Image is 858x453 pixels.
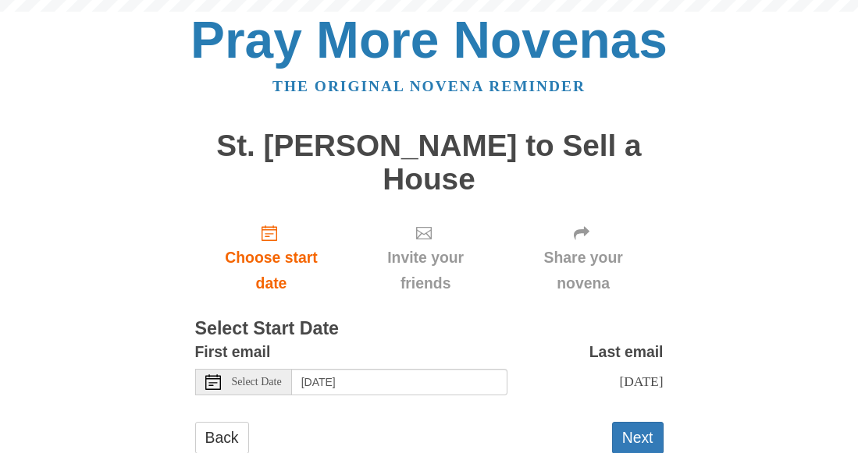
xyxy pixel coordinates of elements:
span: Select Date [232,377,282,388]
span: Invite your friends [363,245,487,296]
a: Choose start date [195,211,348,304]
span: Share your novena [519,245,648,296]
a: The original novena reminder [272,78,586,94]
span: [DATE] [619,373,663,389]
label: First email [195,339,271,365]
span: Choose start date [211,245,333,296]
div: Click "Next" to confirm your start date first. [504,211,664,304]
a: Pray More Novenas [190,11,668,69]
h3: Select Start Date [195,319,664,339]
label: Last email [589,339,664,365]
div: Click "Next" to confirm your start date first. [347,211,503,304]
h1: St. [PERSON_NAME] to Sell a House [195,129,664,196]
